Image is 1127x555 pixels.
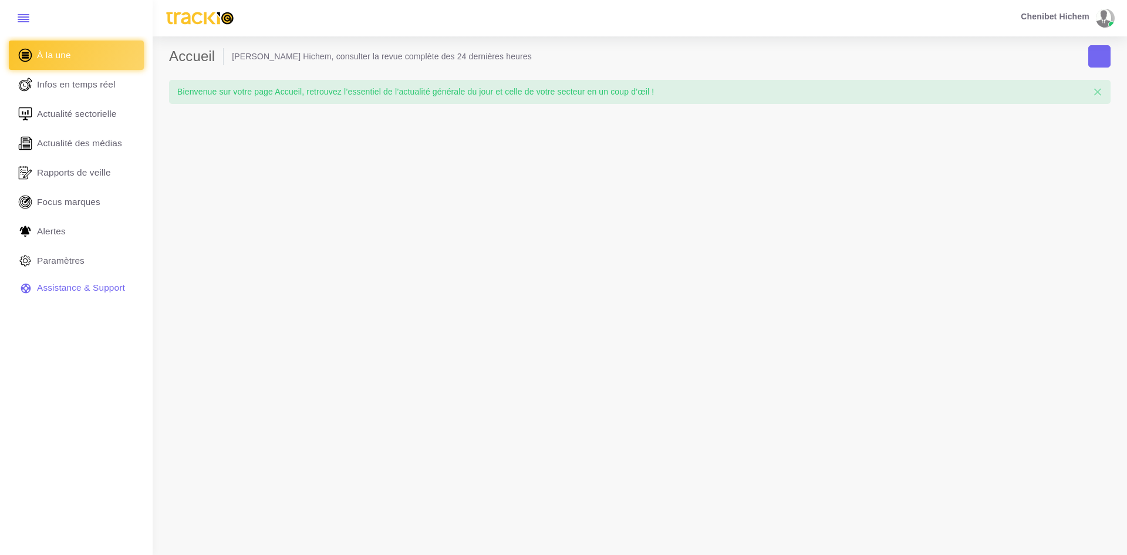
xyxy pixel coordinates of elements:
button: Close [1085,80,1111,105]
span: Actualité des médias [37,137,122,150]
a: Infos en temps réel [9,70,144,99]
a: Rapports de veille [9,158,144,187]
img: trackio.svg [161,6,239,30]
span: Assistance & Support [37,281,125,294]
span: Infos en temps réel [37,78,116,91]
a: Focus marques [9,187,144,217]
img: avatar [1096,9,1111,28]
a: Paramètres [9,246,144,275]
a: Actualité des médias [9,129,144,158]
a: Actualité sectorielle [9,99,144,129]
img: revue-sectorielle.svg [16,105,34,123]
span: Chenibet Hichem [1021,12,1089,21]
img: revue-live.svg [16,76,34,93]
img: revue-editorielle.svg [16,134,34,152]
a: Chenibet Hichem avatar [1015,9,1119,28]
a: À la une [9,41,144,70]
span: Alertes [37,225,66,238]
img: parametre.svg [16,252,34,270]
img: home.svg [16,46,34,64]
img: focus-marques.svg [16,193,34,211]
span: Paramètres [37,254,85,267]
img: Alerte.svg [16,223,34,240]
h2: Accueil [169,48,224,65]
li: [PERSON_NAME] Hichem, consulter la revue complète des 24 dernières heures [232,51,532,62]
span: À la une [37,49,71,62]
div: Bienvenue sur votre page Accueil, retrouvez l’essentiel de l’actualité générale du jour et celle ... [169,80,1111,103]
span: Focus marques [37,196,100,208]
span: × [1093,83,1102,101]
img: rapport_1.svg [16,164,34,181]
span: Rapports de veille [37,166,111,179]
span: Actualité sectorielle [37,107,117,120]
a: Alertes [9,217,144,246]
